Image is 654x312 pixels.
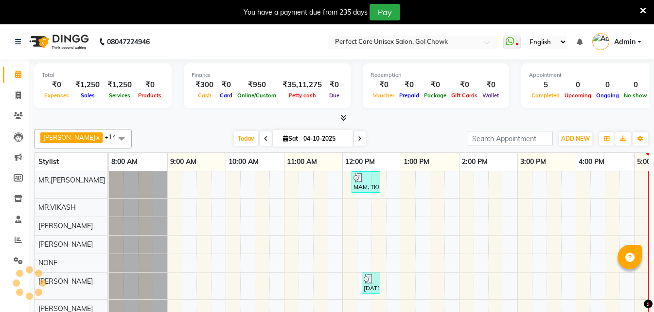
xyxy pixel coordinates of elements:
[614,37,636,47] span: Admin
[192,79,217,91] div: ₹300
[371,71,501,79] div: Redemption
[38,203,76,212] span: MR.VIKASH
[327,92,342,99] span: Due
[226,155,261,169] a: 10:00 AM
[449,92,480,99] span: Gift Cards
[192,71,343,79] div: Finance
[529,92,562,99] span: Completed
[343,155,377,169] a: 12:00 PM
[42,79,71,91] div: ₹0
[281,135,300,142] span: Sat
[136,92,164,99] span: Products
[104,79,136,91] div: ₹1,250
[107,28,150,55] b: 08047224946
[25,28,91,55] img: logo
[371,79,397,91] div: ₹0
[38,258,57,267] span: NONE
[397,92,422,99] span: Prepaid
[422,92,449,99] span: Package
[621,79,650,91] div: 0
[449,79,480,91] div: ₹0
[38,157,59,166] span: Stylist
[279,79,326,91] div: ₹35,11,275
[105,133,124,141] span: +14
[195,92,214,99] span: Cash
[401,155,432,169] a: 1:00 PM
[168,155,199,169] a: 9:00 AM
[300,131,349,146] input: 2025-10-04
[43,133,95,141] span: [PERSON_NAME]
[559,132,592,146] button: ADD NEW
[480,92,501,99] span: Wallet
[621,92,650,99] span: No show
[576,155,607,169] a: 4:00 PM
[109,155,140,169] a: 8:00 AM
[244,7,368,18] div: You have a payment due from 235 days
[561,135,590,142] span: ADD NEW
[234,131,258,146] span: Today
[562,79,594,91] div: 0
[284,155,319,169] a: 11:00 AM
[371,92,397,99] span: Voucher
[235,79,279,91] div: ₹950
[217,79,235,91] div: ₹0
[594,92,621,99] span: Ongoing
[468,131,553,146] input: Search Appointment
[286,92,318,99] span: Petty cash
[71,79,104,91] div: ₹1,250
[460,155,490,169] a: 2:00 PM
[480,79,501,91] div: ₹0
[217,92,235,99] span: Card
[235,92,279,99] span: Online/Custom
[78,92,97,99] span: Sales
[38,176,105,184] span: MR.[PERSON_NAME]
[95,133,100,141] a: x
[592,33,609,50] img: Admin
[594,79,621,91] div: 0
[529,71,650,79] div: Appointment
[562,92,594,99] span: Upcoming
[136,79,164,91] div: ₹0
[397,79,422,91] div: ₹0
[518,155,548,169] a: 3:00 PM
[38,240,93,249] span: [PERSON_NAME]
[42,71,164,79] div: Total
[370,4,400,20] button: Pay
[38,277,93,286] span: [PERSON_NAME]
[42,92,71,99] span: Expenses
[422,79,449,91] div: ₹0
[38,221,93,230] span: [PERSON_NAME]
[363,274,379,293] div: [DATE], TK04, 12:20 PM-12:40 PM, RAGA D-TAN
[529,79,562,91] div: 5
[326,79,343,91] div: ₹0
[106,92,133,99] span: Services
[353,173,379,191] div: MAM, TK02, 12:10 PM-12:40 PM, HAIR CUT [DEMOGRAPHIC_DATA]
